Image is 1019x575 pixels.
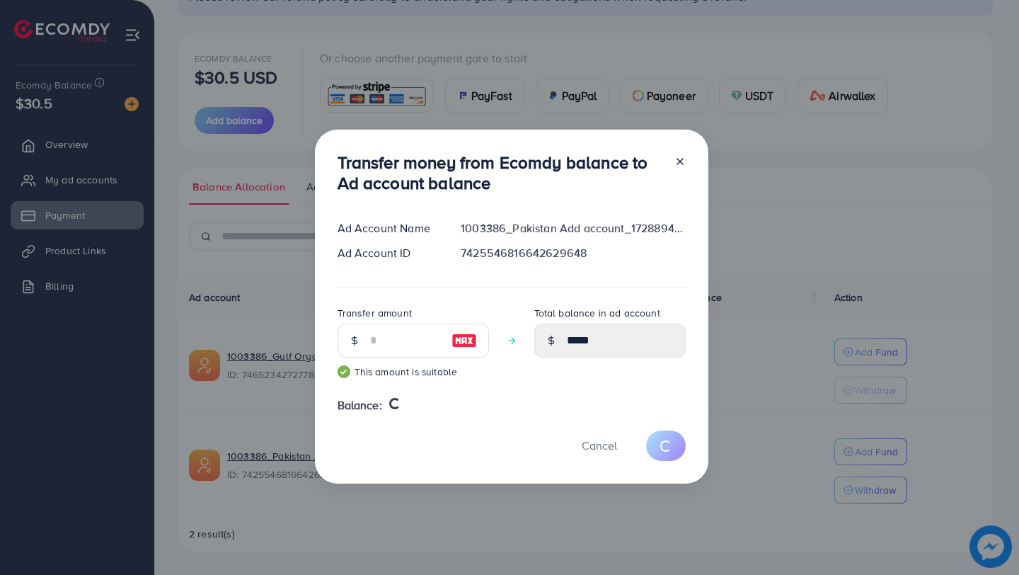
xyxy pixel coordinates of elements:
[564,431,635,461] button: Cancel
[338,397,382,414] span: Balance:
[338,152,663,193] h3: Transfer money from Ecomdy balance to Ad account balance
[338,306,412,320] label: Transfer amount
[534,306,660,320] label: Total balance in ad account
[449,245,696,261] div: 7425546816642629648
[449,220,696,237] div: 1003386_Pakistan Add account_1728894866261
[451,332,477,349] img: image
[338,365,350,378] img: guide
[326,245,450,261] div: Ad Account ID
[582,438,617,453] span: Cancel
[338,365,489,379] small: This amount is suitable
[326,220,450,237] div: Ad Account Name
